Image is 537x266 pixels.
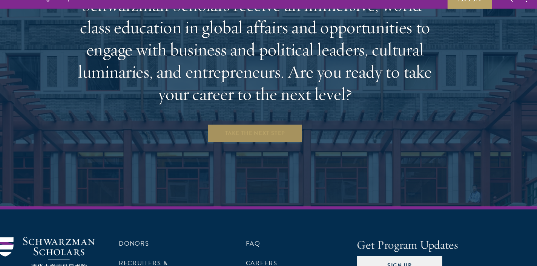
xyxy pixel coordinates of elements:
[223,130,314,148] a: Take the Next Step
[365,238,514,253] h4: Get Program Updates
[139,240,168,249] a: Donors
[93,7,444,112] h2: Schwarzman Scholars receive an immersive, world-class education in global affairs and opportuniti...
[260,240,274,249] a: FAQ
